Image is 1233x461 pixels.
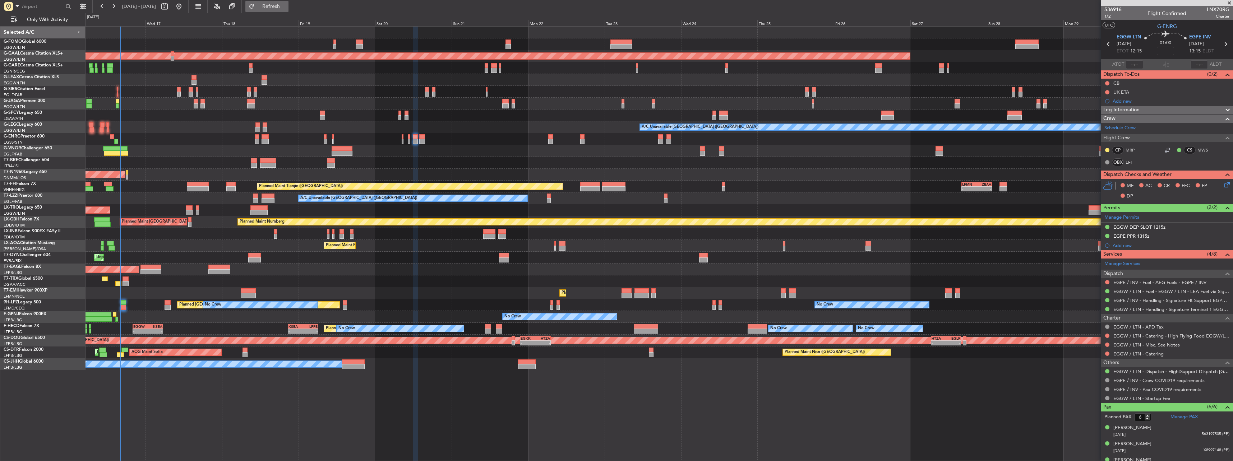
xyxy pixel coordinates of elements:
[122,3,156,10] span: [DATE] - [DATE]
[338,323,355,334] div: No Crew
[1103,359,1119,367] span: Others
[179,299,281,310] div: Planned [GEOGRAPHIC_DATA] ([GEOGRAPHIC_DATA])
[4,63,20,67] span: G-GARE
[4,265,21,269] span: T7-EAGL
[1127,193,1133,200] span: DP
[1170,414,1198,421] a: Manage PAX
[148,329,162,333] div: -
[4,158,49,162] a: T7-BREChallenger 604
[1103,171,1172,179] span: Dispatch Checks and Weather
[504,311,521,322] div: No Crew
[1202,182,1207,190] span: FP
[521,341,535,345] div: -
[303,329,318,333] div: -
[1130,48,1142,55] span: 12:15
[4,122,19,127] span: G-LEGC
[245,1,288,12] button: Refresh
[4,182,36,186] a: T7-FFIFalcon 7X
[4,312,19,316] span: F-GPNJ
[4,211,25,216] a: EGGW/LTN
[4,276,43,281] a: T7-TRXGlobal 6500
[96,252,188,263] div: Unplanned Maint [GEOGRAPHIC_DATA] (Riga Intl)
[4,336,45,340] a: CS-DOUGlobal 6500
[4,99,20,103] span: G-JAGA
[4,45,25,50] a: EGGW/LTN
[1113,377,1205,383] a: EGPE / INV - Crew COVID19 requirements
[932,336,946,340] div: HTZA
[932,341,946,345] div: -
[4,63,63,67] a: G-GARECessna Citation XLS+
[259,181,343,192] div: Planned Maint Tianjin ([GEOGRAPHIC_DATA])
[4,253,20,257] span: T7-DYN
[1113,242,1229,248] div: Add new
[4,39,46,44] a: G-FOMOGlobal 6000
[785,347,865,358] div: Planned Maint Nice ([GEOGRAPHIC_DATA])
[1103,22,1115,28] button: UTC
[4,122,42,127] a: G-LEGCLegacy 600
[4,241,55,245] a: LX-AOACitation Mustang
[1103,314,1121,322] span: Charter
[131,347,163,358] div: AOG Maint Sofia
[1202,48,1214,55] span: ELDT
[1117,34,1141,41] span: EGGW LTN
[452,20,528,26] div: Sun 21
[146,20,222,26] div: Wed 17
[4,258,22,264] a: EVRA/RIX
[4,80,25,86] a: EGGW/LTN
[535,336,550,340] div: HTZA
[1103,270,1123,278] span: Dispatch
[222,20,299,26] div: Thu 18
[4,152,22,157] a: EGLF/FAB
[1113,432,1126,437] span: [DATE]
[1103,70,1140,79] span: Dispatch To-Dos
[1113,386,1201,392] a: EGPE / INV - Pax COVID19 requirements
[1207,403,1218,410] span: (6/6)
[4,265,41,269] a: T7-EAGLFalcon 8X
[4,241,20,245] span: LX-AOA
[4,217,19,222] span: LX-GBH
[69,20,146,26] div: Tue 16
[4,348,19,352] span: CS-DTR
[1113,233,1149,239] div: EGPE PPR 1315z
[1113,89,1129,95] div: UK ETA
[834,20,910,26] div: Fri 26
[1147,10,1186,17] div: Flight Confirmed
[1210,61,1222,68] span: ALDT
[4,365,22,370] a: LFPB/LBG
[4,294,25,299] a: LFMN/NCE
[1113,368,1229,374] a: EGGW / LTN - Dispatch - FlightSupport Dispatch [GEOGRAPHIC_DATA]
[4,194,42,198] a: T7-LZZIPraetor 600
[1113,288,1229,294] a: EGGW / LTN - Fuel - EGGW / LTN - LEA Fuel via Signature in EGGW
[4,324,19,328] span: F-HECD
[962,182,976,186] div: LFMN
[1113,306,1229,312] a: EGGW / LTN - Handling - Signature Terminal 1 EGGW / LTN
[1113,80,1119,86] div: CB
[1113,224,1165,230] div: EGGW DEP SLOT 1215z
[1189,48,1201,55] span: 13:15
[4,128,25,133] a: EGGW/LTN
[1202,431,1229,437] span: 563197505 (PP)
[133,324,148,329] div: EGGW
[8,14,78,25] button: Only With Activity
[1207,250,1218,258] span: (4/8)
[4,146,52,150] a: G-VNORChallenger 650
[681,20,758,26] div: Wed 24
[4,170,47,174] a: T7-N1960Legacy 650
[1104,13,1122,19] span: 1/2
[1207,13,1229,19] span: Charter
[4,146,21,150] span: G-VNOR
[4,111,19,115] span: G-SPCY
[4,229,60,233] a: LX-INBFalcon 900EX EASy II
[326,323,439,334] div: Planned Maint [GEOGRAPHIC_DATA] ([GEOGRAPHIC_DATA])
[4,205,42,210] a: LX-TROLegacy 650
[4,253,51,257] a: T7-DYNChallenger 604
[4,87,45,91] a: G-SIRSCitation Excel
[4,39,22,44] span: G-FOMO
[303,324,318,329] div: LFPB
[1207,70,1218,78] span: (0/2)
[1104,6,1122,13] span: 536916
[122,216,235,227] div: Planned Maint [GEOGRAPHIC_DATA] ([GEOGRAPHIC_DATA])
[4,234,25,240] a: EDLW/DTM
[1113,424,1151,432] div: [PERSON_NAME]
[4,199,22,204] a: EGLF/FAB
